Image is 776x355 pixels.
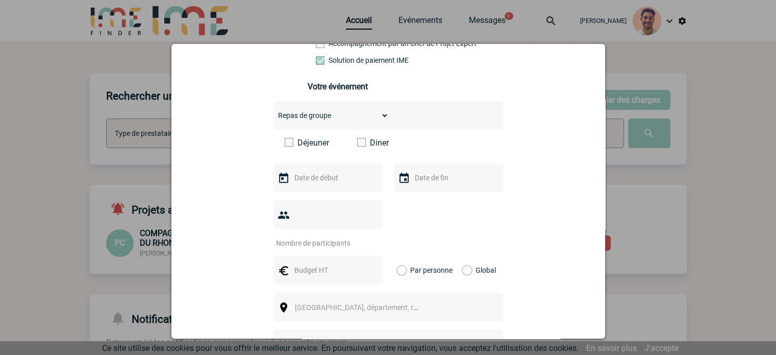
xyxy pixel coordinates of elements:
input: Nombre de participants [273,236,369,250]
label: Global [462,256,468,285]
input: Date de début [292,171,362,184]
input: Date de fin [412,171,483,184]
h3: Votre événement [308,82,468,91]
label: Prestation payante [316,39,361,48]
label: Par personne [396,256,408,285]
label: Conformité aux process achat client, Prise en charge de la facturation, Mutualisation de plusieur... [316,56,361,64]
label: Déjeuner [285,138,343,148]
span: [GEOGRAPHIC_DATA], département, région... [295,303,437,312]
input: Nom de l'événement [273,337,476,350]
input: Budget HT [292,264,362,277]
label: Diner [357,138,416,148]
